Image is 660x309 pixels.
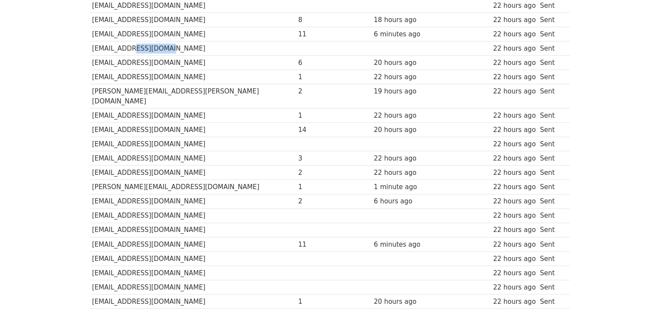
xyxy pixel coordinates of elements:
td: Sent [538,295,566,309]
div: 22 hours ago [493,196,536,206]
div: 2 [298,168,333,178]
td: Sent [538,180,566,194]
div: 8 [298,15,333,25]
div: 22 hours ago [493,111,536,121]
td: [EMAIL_ADDRESS][DOMAIN_NAME] [90,70,296,84]
td: [EMAIL_ADDRESS][DOMAIN_NAME] [90,251,296,266]
td: [EMAIL_ADDRESS][DOMAIN_NAME] [90,209,296,223]
div: 11 [298,240,333,250]
td: [PERSON_NAME][EMAIL_ADDRESS][DOMAIN_NAME] [90,180,296,194]
div: 6 minutes ago [374,240,430,250]
div: 11 [298,29,333,39]
td: Sent [538,123,566,137]
div: 22 hours ago [493,182,536,192]
td: Sent [538,166,566,180]
td: [EMAIL_ADDRESS][DOMAIN_NAME] [90,223,296,237]
div: 2 [298,87,333,97]
div: 22 hours ago [493,268,536,278]
td: [EMAIL_ADDRESS][DOMAIN_NAME] [90,13,296,27]
td: Sent [538,70,566,84]
div: 20 hours ago [374,58,430,68]
td: Sent [538,223,566,237]
iframe: Chat Widget [617,267,660,309]
div: 1 [298,297,333,307]
div: 14 [298,125,333,135]
td: Sent [538,84,566,109]
div: 22 hours ago [493,58,536,68]
td: [EMAIL_ADDRESS][DOMAIN_NAME] [90,266,296,280]
td: [EMAIL_ADDRESS][DOMAIN_NAME] [90,194,296,209]
div: 1 [298,182,333,192]
td: Sent [538,280,566,295]
div: 22 hours ago [493,254,536,264]
div: 20 hours ago [374,297,430,307]
div: 22 hours ago [374,72,430,82]
td: [EMAIL_ADDRESS][DOMAIN_NAME] [90,295,296,309]
td: Sent [538,251,566,266]
div: 22 hours ago [493,125,536,135]
div: 22 hours ago [493,87,536,97]
div: 22 hours ago [493,44,536,54]
div: 22 hours ago [374,154,430,164]
td: Sent [538,151,566,166]
div: 22 hours ago [493,139,536,149]
td: [PERSON_NAME][EMAIL_ADDRESS][PERSON_NAME][DOMAIN_NAME] [90,84,296,109]
td: Sent [538,27,566,41]
div: 22 hours ago [374,111,430,121]
div: 22 hours ago [493,211,536,221]
div: 22 hours ago [493,15,536,25]
div: 22 hours ago [493,72,536,82]
td: Sent [538,108,566,122]
td: Sent [538,209,566,223]
div: 3 [298,154,333,164]
div: 6 [298,58,333,68]
td: [EMAIL_ADDRESS][DOMAIN_NAME] [90,108,296,122]
div: 22 hours ago [493,168,536,178]
div: 18 hours ago [374,15,430,25]
td: [EMAIL_ADDRESS][DOMAIN_NAME] [90,123,296,137]
div: 22 hours ago [493,1,536,11]
div: 22 hours ago [493,283,536,293]
div: 19 hours ago [374,87,430,97]
td: [EMAIL_ADDRESS][DOMAIN_NAME] [90,42,296,56]
div: 22 hours ago [374,168,430,178]
td: Sent [538,137,566,151]
div: 1 [298,72,333,82]
td: Sent [538,13,566,27]
div: 6 minutes ago [374,29,430,39]
td: [EMAIL_ADDRESS][DOMAIN_NAME] [90,27,296,41]
div: 22 hours ago [493,29,536,39]
div: 22 hours ago [493,154,536,164]
div: 20 hours ago [374,125,430,135]
td: [EMAIL_ADDRESS][DOMAIN_NAME] [90,166,296,180]
td: Sent [538,266,566,280]
td: [EMAIL_ADDRESS][DOMAIN_NAME] [90,237,296,251]
td: Sent [538,237,566,251]
div: 1 minute ago [374,182,430,192]
td: Sent [538,194,566,209]
td: [EMAIL_ADDRESS][DOMAIN_NAME] [90,151,296,166]
div: 22 hours ago [493,225,536,235]
td: Sent [538,42,566,56]
div: 2 [298,196,333,206]
td: [EMAIL_ADDRESS][DOMAIN_NAME] [90,280,296,295]
td: [EMAIL_ADDRESS][DOMAIN_NAME] [90,137,296,151]
td: [EMAIL_ADDRESS][DOMAIN_NAME] [90,56,296,70]
div: 22 hours ago [493,240,536,250]
td: Sent [538,56,566,70]
div: 6 hours ago [374,196,430,206]
div: 1 [298,111,333,121]
div: 22 hours ago [493,297,536,307]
